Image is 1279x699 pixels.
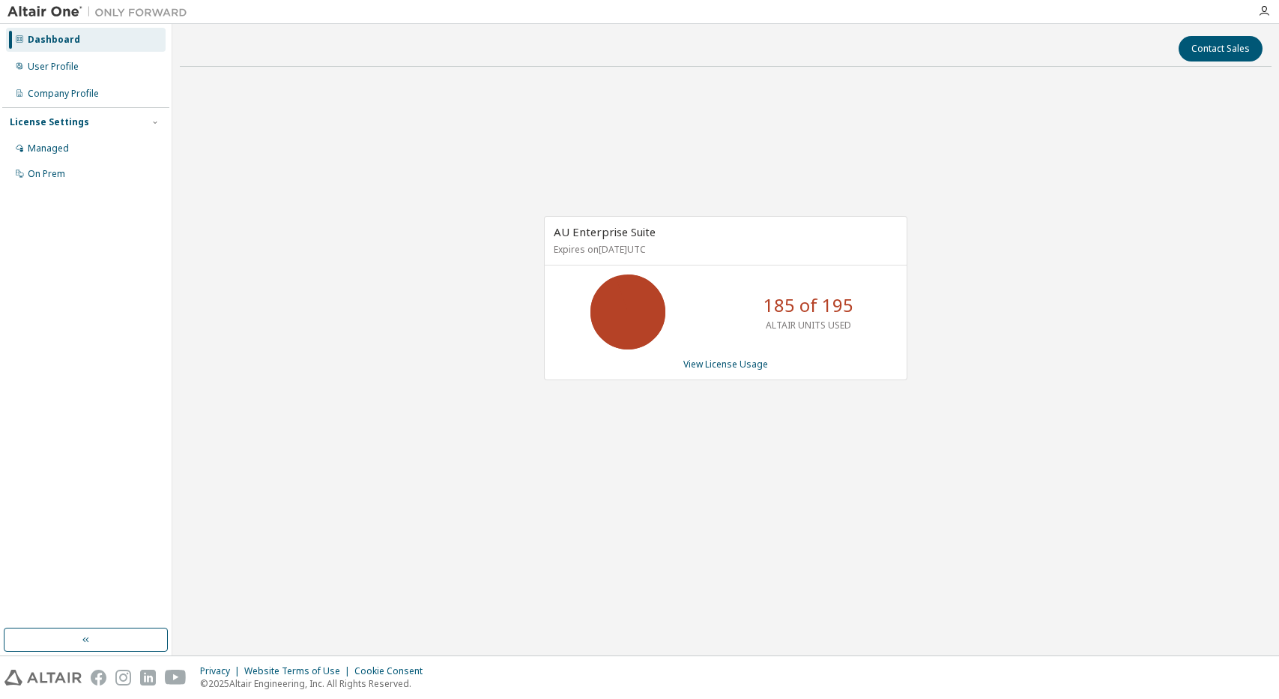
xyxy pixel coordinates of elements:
div: Website Terms of Use [244,665,354,677]
div: User Profile [28,61,79,73]
div: Cookie Consent [354,665,432,677]
div: Privacy [200,665,244,677]
div: Company Profile [28,88,99,100]
p: Expires on [DATE] UTC [554,243,894,256]
p: © 2025 Altair Engineering, Inc. All Rights Reserved. [200,677,432,690]
p: ALTAIR UNITS USED [766,319,851,331]
span: AU Enterprise Suite [554,224,656,239]
img: facebook.svg [91,670,106,685]
div: Dashboard [28,34,80,46]
div: License Settings [10,116,89,128]
img: linkedin.svg [140,670,156,685]
button: Contact Sales [1179,36,1263,61]
img: altair_logo.svg [4,670,82,685]
p: 185 of 195 [764,292,853,318]
img: instagram.svg [115,670,131,685]
img: youtube.svg [165,670,187,685]
div: Managed [28,142,69,154]
img: Altair One [7,4,195,19]
div: On Prem [28,168,65,180]
a: View License Usage [683,358,768,370]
